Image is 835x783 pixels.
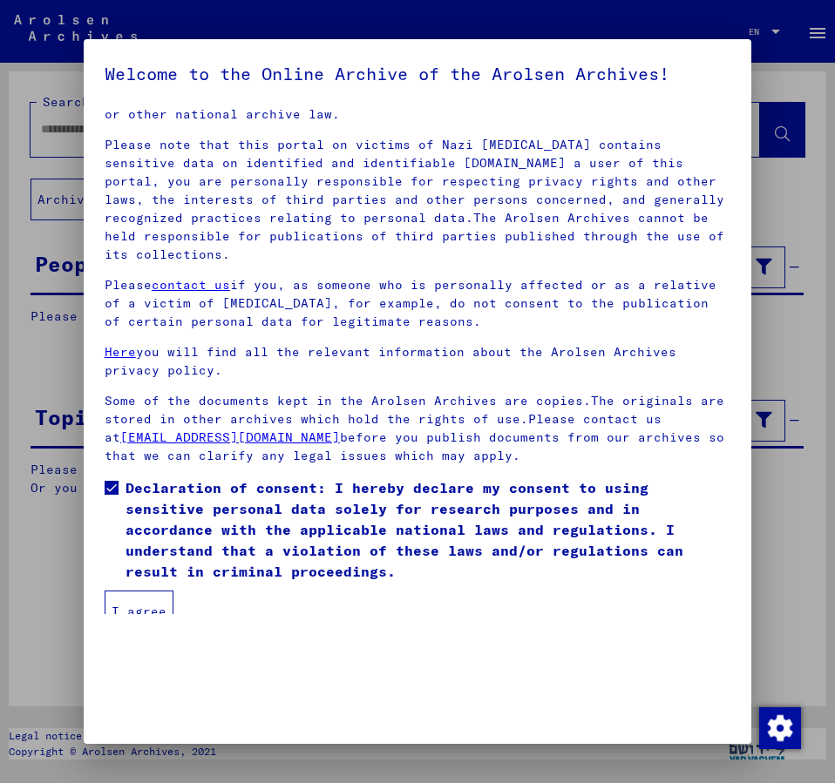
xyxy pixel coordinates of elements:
button: I agree [105,591,173,632]
h5: Welcome to the Online Archive of the Arolsen Archives! [105,60,730,88]
a: contact us [152,277,230,293]
p: Please note that this portal on victims of Nazi [MEDICAL_DATA] contains sensitive data on identif... [105,136,730,264]
a: [EMAIL_ADDRESS][DOMAIN_NAME] [120,429,340,445]
a: Here [105,344,136,360]
p: Please if you, as someone who is personally affected or as a relative of a victim of [MEDICAL_DAT... [105,276,730,331]
p: Some of the documents kept in the Arolsen Archives are copies.The originals are stored in other a... [105,392,730,465]
img: Change consent [759,707,801,749]
div: Change consent [758,706,800,748]
span: Declaration of consent: I hereby declare my consent to using sensitive personal data solely for r... [126,477,730,582]
p: you will find all the relevant information about the Arolsen Archives privacy policy. [105,343,730,380]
